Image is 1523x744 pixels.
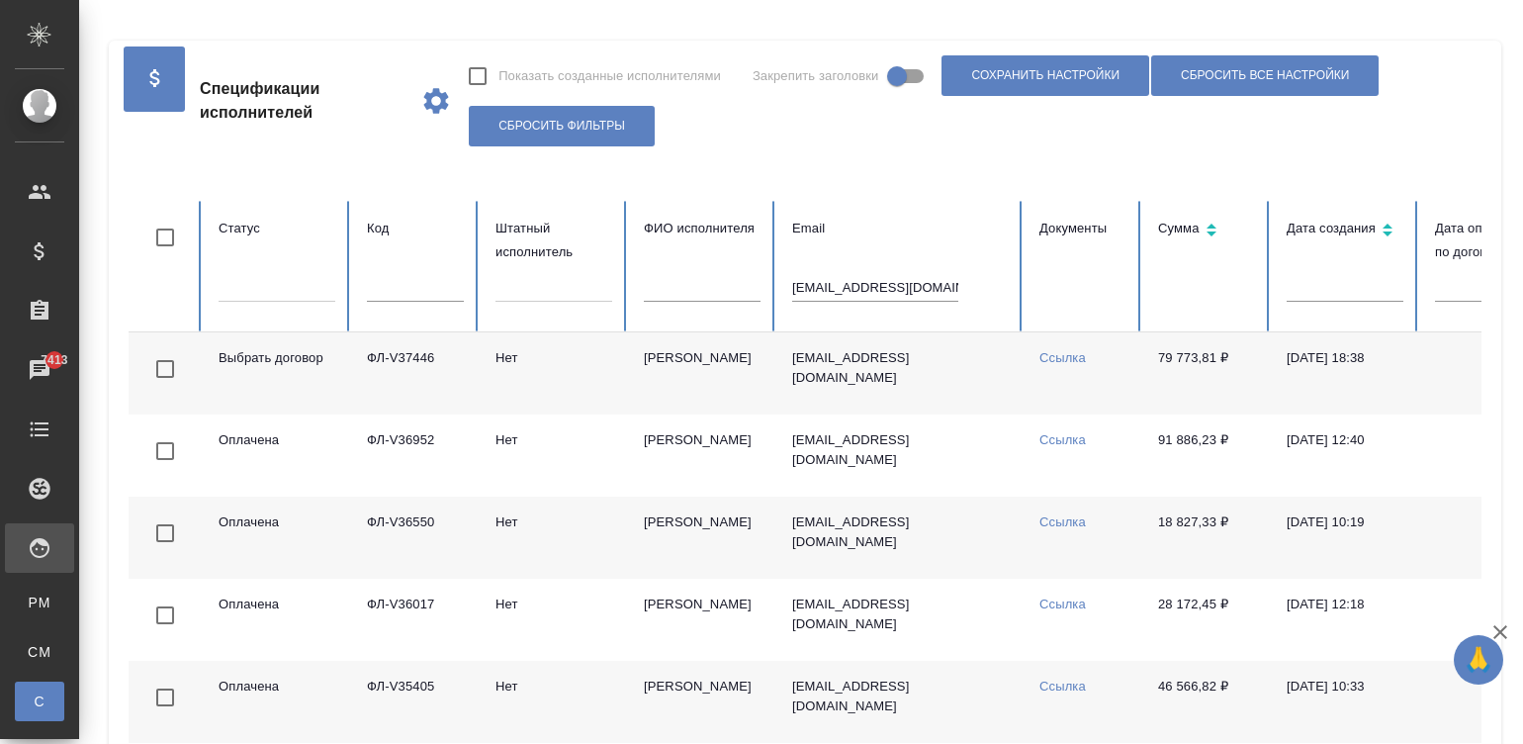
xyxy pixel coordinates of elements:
td: ФЛ-V36550 [351,497,480,579]
td: Оплачена [203,661,351,743]
div: Сортировка [1287,217,1403,245]
td: Нет [480,661,628,743]
td: Оплачена [203,415,351,497]
span: Сбросить все настройки [1181,67,1349,84]
td: [DATE] 12:18 [1271,579,1419,661]
span: Toggle Row Selected [144,512,186,554]
td: 91 886,23 ₽ [1142,415,1271,497]
td: [PERSON_NAME] [628,497,776,579]
td: 46 566,82 ₽ [1142,661,1271,743]
span: PM [25,593,54,612]
td: ФЛ-V35405 [351,661,480,743]
td: Нет [480,415,628,497]
td: Оплачена [203,497,351,579]
button: Сбросить фильтры [469,106,655,146]
button: Сохранить настройки [941,55,1149,96]
a: Ссылка [1039,514,1086,529]
div: Штатный исполнитель [495,217,612,264]
td: [DATE] 12:40 [1271,415,1419,497]
td: 18 827,33 ₽ [1142,497,1271,579]
td: Выбрать договор [203,332,351,415]
button: Сбросить все настройки [1151,55,1379,96]
span: CM [25,642,54,662]
td: ФЛ-V37446 [351,332,480,415]
a: 7413 [5,345,74,395]
button: 🙏 [1454,635,1503,685]
td: [DATE] 10:33 [1271,661,1419,743]
td: Нет [480,497,628,579]
span: 🙏 [1462,639,1495,681]
a: С [15,682,64,721]
td: [EMAIL_ADDRESS][DOMAIN_NAME] [776,661,1024,743]
td: ФЛ-V36952 [351,415,480,497]
a: Ссылка [1039,350,1086,365]
td: Нет [480,332,628,415]
div: Статус [219,217,335,240]
a: PM [15,583,64,622]
span: 7413 [29,350,79,370]
div: Email [792,217,1008,240]
span: Закрепить заголовки [753,66,879,86]
a: Ссылка [1039,432,1086,447]
span: Спецификации исполнителей [200,77,404,125]
span: Toggle Row Selected [144,677,186,718]
span: Показать созданные исполнителями [498,66,721,86]
td: 28 172,45 ₽ [1142,579,1271,661]
td: [DATE] 10:19 [1271,497,1419,579]
span: Сбросить фильтры [498,118,625,135]
td: Нет [480,579,628,661]
span: Toggle Row Selected [144,430,186,472]
div: Код [367,217,464,240]
td: ФЛ-V36017 [351,579,480,661]
a: Ссылка [1039,679,1086,694]
span: Сохранить настройки [971,67,1120,84]
a: Ссылка [1039,597,1086,611]
div: ФИО исполнителя [644,217,761,240]
td: Оплачена [203,579,351,661]
td: [EMAIL_ADDRESS][DOMAIN_NAME] [776,332,1024,415]
td: [PERSON_NAME] [628,332,776,415]
td: [PERSON_NAME] [628,415,776,497]
td: [DATE] 18:38 [1271,332,1419,415]
td: [EMAIL_ADDRESS][DOMAIN_NAME] [776,497,1024,579]
td: 79 773,81 ₽ [1142,332,1271,415]
a: CM [15,632,64,672]
div: Документы [1039,217,1126,240]
div: Сортировка [1158,217,1255,245]
td: [PERSON_NAME] [628,579,776,661]
td: [PERSON_NAME] [628,661,776,743]
td: [EMAIL_ADDRESS][DOMAIN_NAME] [776,415,1024,497]
span: Toggle Row Selected [144,348,186,390]
td: [EMAIL_ADDRESS][DOMAIN_NAME] [776,579,1024,661]
span: Toggle Row Selected [144,595,186,636]
span: С [25,692,54,711]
